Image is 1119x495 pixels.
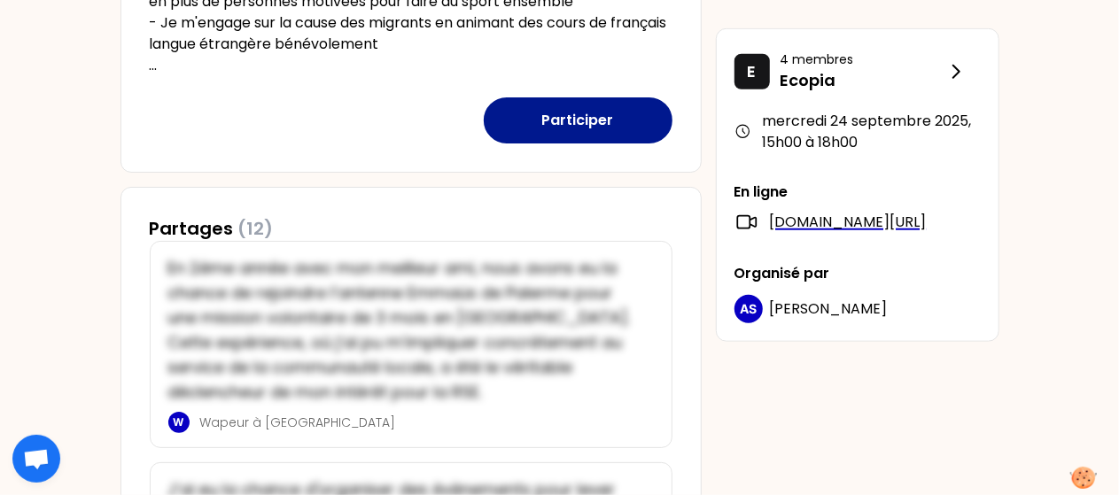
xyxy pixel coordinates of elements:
p: En 2ème année avec mon meilleur ami, nous avons eu la chance de rejoindre l’antenne Emmaüs de Pal... [168,256,643,405]
span: [PERSON_NAME] [770,298,888,319]
div: Ouvrir le chat [12,435,60,483]
h3: Partages [150,216,274,241]
p: 4 membres [781,50,945,68]
button: Participer [484,97,672,143]
p: Organisé par [734,263,981,284]
p: Ecopia [781,68,945,93]
div: mercredi 24 septembre 2025 , 15h00 à 18h00 [734,111,981,153]
span: (12) [238,216,274,241]
p: W [174,415,184,429]
p: En ligne [734,182,981,203]
p: E [748,59,757,84]
p: AS [740,300,757,318]
a: [DOMAIN_NAME][URL] [770,212,927,233]
p: Wapeur à [GEOGRAPHIC_DATA] [200,414,643,431]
